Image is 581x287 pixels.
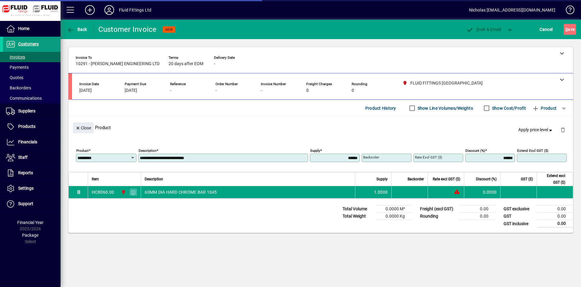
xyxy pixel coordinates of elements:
[518,127,553,133] span: Apply price level
[18,201,33,206] span: Support
[365,103,396,113] span: Product History
[501,220,537,228] td: GST inclusive
[18,155,28,160] span: Staff
[3,119,61,134] a: Products
[68,116,573,138] div: Product
[556,122,570,137] button: Delete
[18,139,37,144] span: Financials
[80,5,100,15] button: Add
[119,5,151,15] div: Fluid Fittings Ltd
[125,88,137,93] span: [DATE]
[73,122,94,133] button: Close
[433,176,460,182] span: Rate excl GST ($)
[521,176,533,182] span: GST ($)
[65,24,89,35] button: Back
[169,62,203,66] span: 20 days after EOM
[517,149,548,153] mat-label: Extend excl GST ($)
[75,123,91,133] span: Close
[529,103,560,114] button: Product
[491,105,526,111] label: Show Cost/Profit
[98,25,157,34] div: Customer Invoice
[76,149,89,153] mat-label: Product
[565,25,575,34] span: ave
[261,88,262,93] span: -
[3,150,61,165] a: Staff
[540,25,553,34] span: Cancel
[18,124,35,129] span: Products
[3,196,61,212] a: Support
[6,96,42,101] span: Communications
[18,170,33,175] span: Reports
[537,220,573,228] td: 0.00
[3,181,61,196] a: Settings
[459,213,496,220] td: 0.00
[18,186,34,191] span: Settings
[215,88,217,93] span: -
[67,27,87,32] span: Back
[214,62,215,66] span: -
[477,27,479,32] span: P
[79,88,92,93] span: [DATE]
[170,88,171,93] span: -
[363,103,399,114] button: Product History
[17,220,44,225] span: Financial Year
[532,103,556,113] span: Product
[22,233,38,238] span: Package
[501,205,537,213] td: GST exclusive
[537,213,573,220] td: 0.00
[3,83,61,93] a: Backorders
[417,205,459,213] td: Freight (excl GST)
[376,176,388,182] span: Supply
[416,105,473,111] label: Show Line Volumes/Weights
[408,176,424,182] span: Backorder
[61,24,94,35] app-page-header-button: Back
[540,172,565,186] span: Extend excl GST ($)
[18,108,35,113] span: Suppliers
[556,127,570,132] app-page-header-button: Delete
[3,72,61,83] a: Quotes
[71,125,95,130] app-page-header-button: Close
[415,155,442,159] mat-label: Rate excl GST ($)
[3,165,61,181] a: Reports
[3,52,61,62] a: Invoices
[374,189,388,195] span: 1.0000
[340,213,376,220] td: Total Weight
[6,55,25,59] span: Invoices
[6,85,31,90] span: Backorders
[18,26,29,31] span: Home
[417,213,459,220] td: Rounding
[145,189,217,195] span: 60MM DIA HARD CHROME BAR 1045
[3,21,61,36] a: Home
[3,62,61,72] a: Payments
[139,149,156,153] mat-label: Description
[76,62,159,66] span: 10291 - [PERSON_NAME] ENGINEERING LTD
[352,88,354,93] span: 0
[463,24,504,35] button: Post & Email
[376,205,412,213] td: 0.0000 M³
[464,186,500,198] td: 0.0000
[501,213,537,220] td: GST
[145,176,163,182] span: Description
[466,27,501,32] span: ost & Email
[310,149,320,153] mat-label: Supply
[565,27,568,32] span: S
[306,88,309,93] span: 0
[340,205,376,213] td: Total Volume
[165,28,173,32] span: NEW
[92,189,114,195] div: HCB060.00
[3,135,61,150] a: Financials
[469,5,555,15] div: Nicholas [EMAIL_ADDRESS][DOMAIN_NAME]
[6,65,29,70] span: Payments
[516,125,556,135] button: Apply price level
[363,155,379,159] mat-label: Backorder
[3,104,61,119] a: Suppliers
[459,205,496,213] td: 0.00
[538,24,554,35] button: Cancel
[18,42,39,46] span: Customers
[6,75,23,80] span: Quotes
[465,149,485,153] mat-label: Discount (%)
[537,205,573,213] td: 0.00
[564,24,576,35] button: Save
[3,93,61,103] a: Communications
[476,176,497,182] span: Discount (%)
